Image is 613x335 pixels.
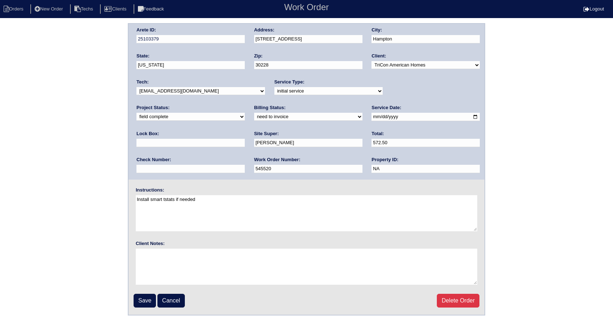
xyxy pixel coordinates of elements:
[134,4,170,14] li: Feedback
[254,104,286,111] label: Billing Status:
[583,6,604,12] a: Logout
[254,130,279,137] label: Site Super:
[371,104,401,111] label: Service Date:
[254,27,274,33] label: Address:
[100,6,132,12] a: Clients
[371,27,382,33] label: City:
[100,4,132,14] li: Clients
[136,240,165,247] label: Client Notes:
[274,79,305,85] label: Service Type:
[70,4,99,14] li: Techs
[136,27,156,33] label: Arete ID:
[136,195,477,231] textarea: Install smart tstats if needed
[437,294,479,308] a: Delete Order
[136,53,149,59] label: State:
[134,294,156,308] input: Save
[371,156,398,163] label: Property ID:
[136,79,149,85] label: Tech:
[30,6,69,12] a: New Order
[136,187,164,193] label: Instructions:
[136,104,170,111] label: Project Status:
[254,53,263,59] label: Zip:
[371,53,386,59] label: Client:
[136,156,171,163] label: Check Number:
[70,6,99,12] a: Techs
[157,294,185,308] a: Cancel
[136,130,159,137] label: Lock Box:
[30,4,69,14] li: New Order
[254,156,300,163] label: Work Order Number:
[371,130,384,137] label: Total:
[254,35,362,43] input: Enter a location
